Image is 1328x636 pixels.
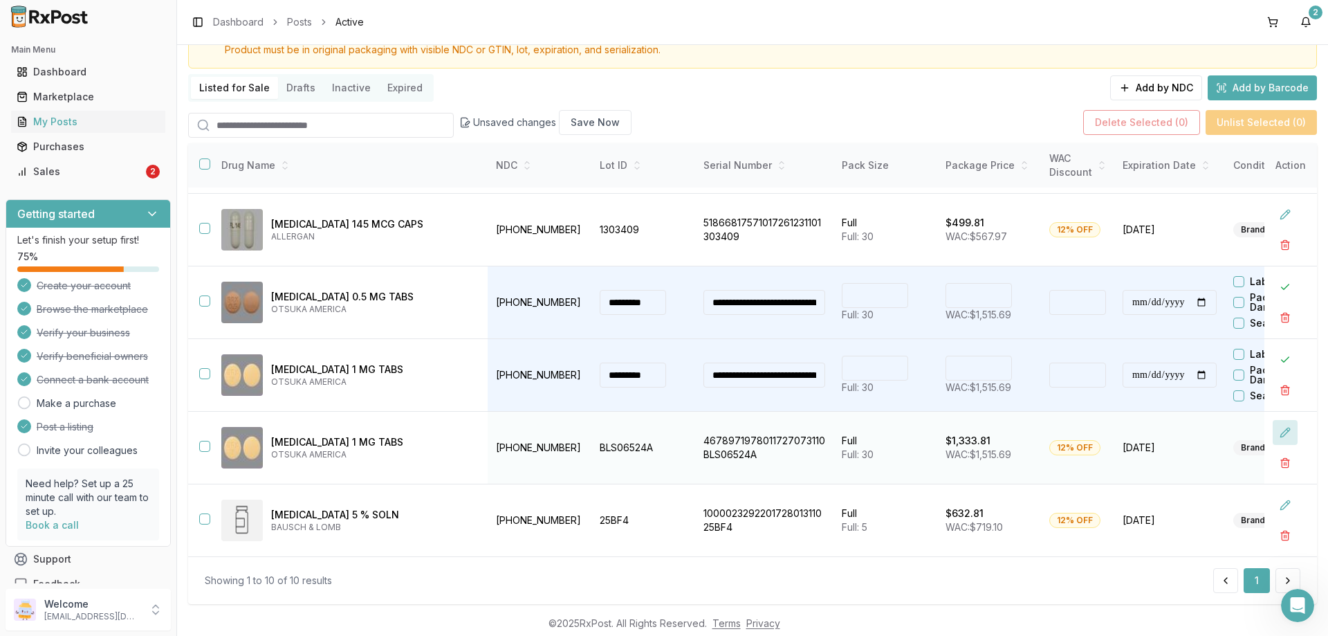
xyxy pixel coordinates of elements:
[1250,349,1319,359] label: Label Residue
[1110,75,1202,100] button: Add by NDC
[1233,513,1293,528] div: Brand New
[1208,75,1317,100] button: Add by Barcode
[1273,305,1298,330] button: Delete
[221,282,263,323] img: Rexulti 0.5 MG TABS
[6,547,171,572] button: Support
[946,309,1011,320] span: WAC: $1,515.69
[44,597,140,611] p: Welcome
[213,15,264,29] a: Dashboard
[37,349,148,363] span: Verify beneficial owners
[37,420,93,434] span: Post a listing
[6,111,171,133] button: My Posts
[496,158,583,172] div: NDC
[271,435,477,449] p: [MEDICAL_DATA] 1 MG TABS
[1049,152,1106,179] div: WAC Discount
[1273,275,1298,300] button: Close
[459,110,631,135] div: Unsaved changes
[946,381,1011,393] span: WAC: $1,515.69
[17,250,38,264] span: 75 %
[946,507,984,520] p: $632.81
[1250,277,1319,287] label: Label Residue
[37,397,116,410] a: Make a purchase
[225,43,1305,57] div: Product must be in original packaging with visible NDC or GTIN, lot, expiration, and serialization.
[1273,493,1298,518] button: Edit
[488,266,591,339] td: [PHONE_NUMBER]
[488,484,591,557] td: [PHONE_NUMBER]
[559,110,631,135] button: Save Now
[11,84,165,109] a: Marketplace
[1049,513,1100,528] div: 12% OFF
[6,61,171,83] button: Dashboard
[591,194,695,266] td: 1303409
[146,165,160,179] div: 2
[1273,523,1298,548] button: Delete
[1295,11,1317,33] button: 2
[842,309,874,320] span: Full: 30
[6,161,171,183] button: Sales2
[271,376,477,388] p: OTSUKA AMERICA
[278,77,324,99] button: Drafts
[842,381,874,393] span: Full: 30
[712,617,741,629] a: Terms
[1123,223,1217,237] span: [DATE]
[600,158,687,172] div: Lot ID
[271,290,477,304] p: [MEDICAL_DATA] 0.5 MG TABS
[17,90,160,104] div: Marketplace
[1244,568,1270,593] button: 1
[14,599,36,621] img: User avatar
[1123,158,1217,172] div: Expiration Date
[33,577,80,591] span: Feedback
[44,611,140,622] p: [EMAIL_ADDRESS][DOMAIN_NAME]
[287,15,312,29] a: Posts
[488,412,591,484] td: [PHONE_NUMBER]
[324,77,379,99] button: Inactive
[1273,451,1298,475] button: Delete
[591,412,695,484] td: BLS06524A
[1273,420,1298,445] button: Edit
[1273,347,1298,372] button: Close
[271,508,477,522] p: [MEDICAL_DATA] 5 % SOLN
[11,44,165,55] h2: Main Menu
[946,521,1003,533] span: WAC: $719.10
[833,484,937,557] td: Full
[6,6,94,28] img: RxPost Logo
[221,500,263,541] img: Xiidra 5 % SOLN
[17,165,143,179] div: Sales
[271,304,477,315] p: OTSUKA AMERICA
[17,65,160,79] div: Dashboard
[695,412,833,484] td: 4678971978011727073110BLS06524A
[833,194,937,266] td: Full
[488,194,591,266] td: [PHONE_NUMBER]
[833,412,937,484] td: Full
[37,279,131,293] span: Create your account
[1273,233,1298,257] button: Delete
[6,136,171,158] button: Purchases
[11,134,165,159] a: Purchases
[37,444,138,457] a: Invite your colleagues
[1233,222,1293,237] div: Brand New
[37,302,148,316] span: Browse the marketplace
[11,109,165,134] a: My Posts
[11,60,165,84] a: Dashboard
[946,216,984,230] p: $499.81
[1309,6,1322,19] div: 2
[17,233,159,247] p: Let's finish your setup first!
[591,484,695,557] td: 25BF4
[1273,202,1298,227] button: Edit
[703,158,825,172] div: Serial Number
[842,230,874,242] span: Full: 30
[221,158,477,172] div: Drug Name
[271,522,477,533] p: BAUSCH & LOMB
[946,448,1011,460] span: WAC: $1,515.69
[221,354,263,396] img: Rexulti 1 MG TABS
[221,209,263,251] img: Linzess 145 MCG CAPS
[695,484,833,557] td: 100002329220172801311025BF4
[335,15,364,29] span: Active
[695,194,833,266] td: 51866817571017261231101303409
[191,77,278,99] button: Listed for Sale
[205,574,332,588] div: Showing 1 to 10 of 10 results
[37,326,130,340] span: Verify your business
[26,519,79,531] a: Book a call
[6,86,171,108] button: Marketplace
[1250,318,1308,328] label: Seal Broken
